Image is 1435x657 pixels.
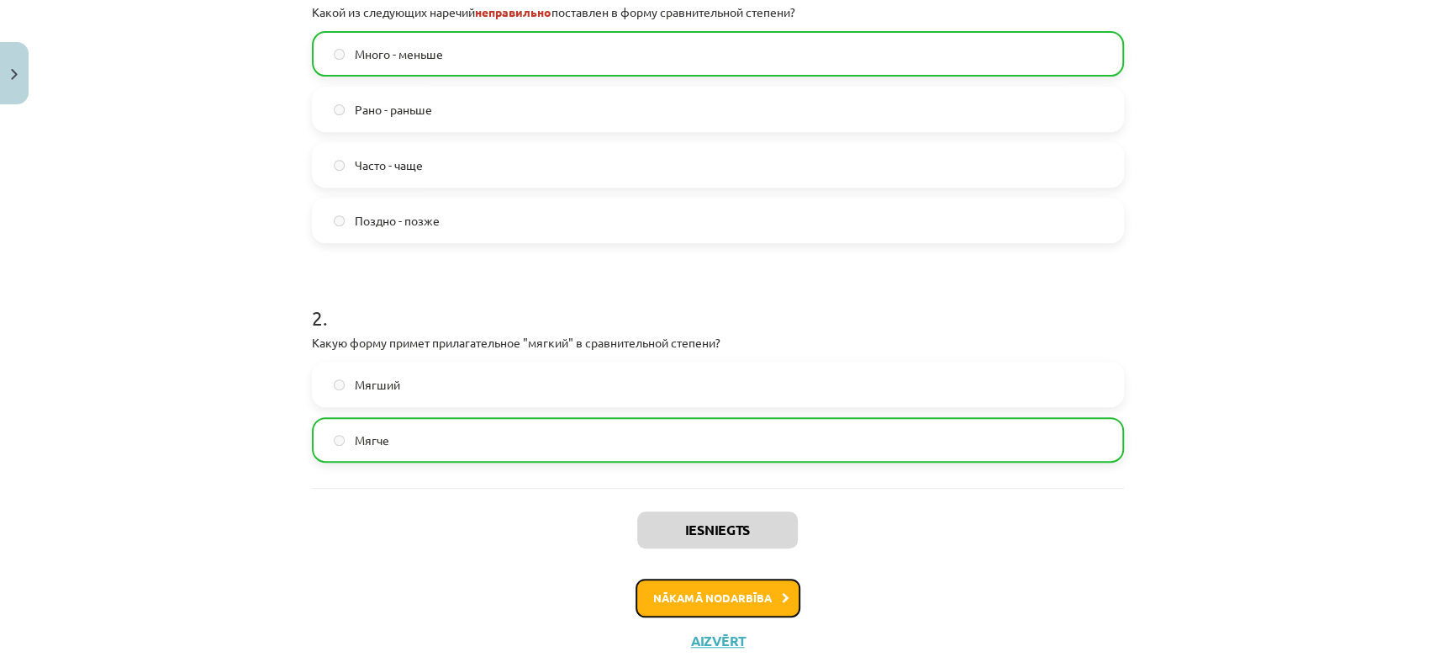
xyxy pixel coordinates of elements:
[334,215,345,226] input: Поздно - позже
[636,579,800,617] button: Nākamā nodarbība
[355,156,423,174] span: Часто - чаще
[334,49,345,60] input: Много - меньше
[475,4,551,19] strong: неправильно
[355,376,400,394] span: Мягший
[334,379,345,390] input: Мягший
[355,101,432,119] span: Рано - раньше
[637,511,798,548] button: Iesniegts
[355,212,440,230] span: Поздно - позже
[312,277,1124,329] h1: 2 .
[686,633,750,649] button: Aizvērt
[312,334,1124,352] p: Какую форму примет прилагательное "мягкий" в сравнительной степени?
[334,435,345,446] input: Мягче
[334,104,345,115] input: Рано - раньше
[355,432,389,449] span: Мягче
[355,45,443,63] span: Много - меньше
[312,3,1124,21] p: Какой из следующих наречий поставлен в форму сравнительной степени?
[11,69,18,80] img: icon-close-lesson-0947bae3869378f0d4975bcd49f059093ad1ed9edebbc8119c70593378902aed.svg
[334,160,345,171] input: Часто - чаще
